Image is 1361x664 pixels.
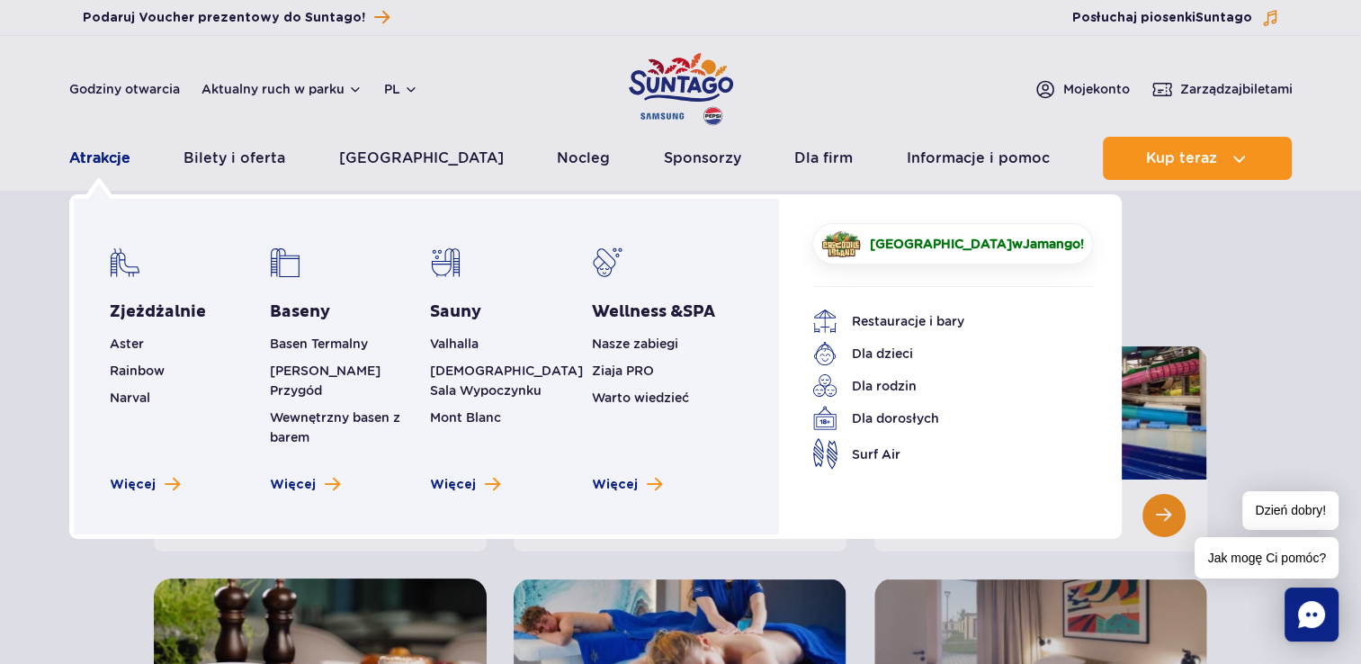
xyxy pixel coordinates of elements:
a: Aster [110,336,144,351]
span: [GEOGRAPHIC_DATA] [869,237,1011,251]
button: Kup teraz [1103,137,1292,180]
a: Zobacz więcej Wellness & SPA [592,476,662,494]
span: Moje konto [1063,80,1130,98]
span: Jamango [1022,237,1079,251]
a: Mont Blanc [430,410,501,425]
span: Więcej [110,476,156,494]
a: Dla dzieci [812,341,1066,366]
a: Godziny otwarcia [69,80,180,98]
span: Wellness & [592,301,715,322]
a: Wewnętrzny basen z barem [270,410,400,444]
a: Zjeżdżalnie [110,301,206,323]
span: Surf Air [852,444,900,464]
a: Sponsorzy [664,137,741,180]
a: Surf Air [812,438,1066,470]
a: Warto wiedzieć [592,390,689,405]
a: Narval [110,390,150,405]
a: Ziaja PRO [592,363,654,378]
a: Dla rodzin [812,373,1066,399]
a: Dla dorosłych [812,406,1066,431]
a: Bilety i oferta [184,137,285,180]
a: [PERSON_NAME] Przygód [270,363,381,398]
span: w ! [870,235,1084,253]
span: Więcej [592,476,638,494]
a: Rainbow [110,363,165,378]
a: Zobacz więcej saun [430,476,500,494]
a: Sauny [430,301,481,323]
a: Zarządzajbiletami [1151,78,1293,100]
span: Jak mogę Ci pomóc? [1195,537,1339,579]
a: [GEOGRAPHIC_DATA]wJamango! [812,223,1093,265]
div: Chat [1285,588,1339,642]
span: Kup teraz [1146,150,1217,166]
span: SPA [683,301,715,322]
button: pl [384,80,418,98]
a: Nasze zabiegi [592,336,678,351]
a: [DEMOGRAPHIC_DATA] Sala Wypoczynku [430,363,583,398]
span: Więcej [270,476,316,494]
span: Dzień dobry! [1242,491,1339,530]
a: Informacje i pomoc [907,137,1050,180]
a: Dla firm [794,137,853,180]
a: Zobacz więcej zjeżdżalni [110,476,180,494]
button: Aktualny ruch w parku [201,82,363,96]
a: Baseny [270,301,330,323]
a: Zobacz więcej basenów [270,476,340,494]
a: Restauracje i bary [812,309,1066,334]
a: Atrakcje [69,137,130,180]
a: [GEOGRAPHIC_DATA] [339,137,504,180]
span: Zarządzaj biletami [1180,80,1293,98]
a: Wellness &SPA [592,301,715,323]
a: Nocleg [557,137,610,180]
a: Basen Termalny [270,336,368,351]
a: Valhalla [430,336,479,351]
a: Mojekonto [1034,78,1130,100]
span: Więcej [430,476,476,494]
